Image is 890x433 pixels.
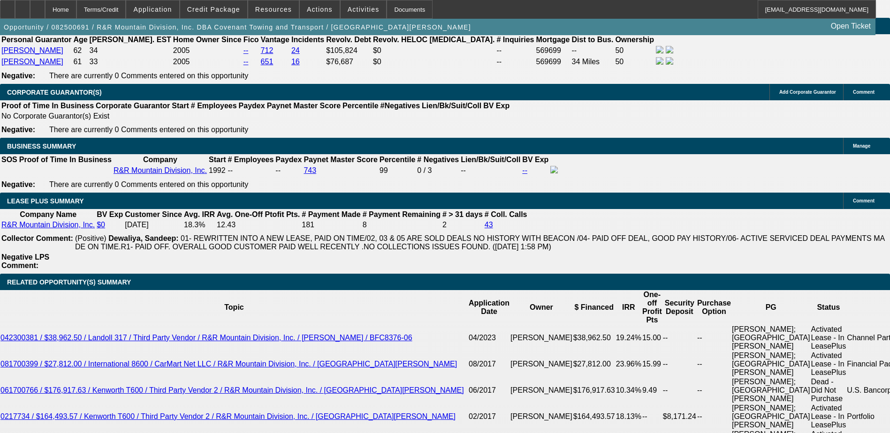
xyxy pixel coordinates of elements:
a: R&R Mountain Division, Inc. [1,221,95,229]
img: facebook-icon.png [656,46,663,53]
td: $105,824 [326,45,372,56]
b: Revolv. Debt [326,36,371,44]
span: Resources [255,6,292,13]
span: CORPORATE GUARANTOR(S) [7,89,102,96]
b: Paynet Master Score [267,102,341,110]
span: There are currently 0 Comments entered on this opportunity [49,180,248,188]
span: LEASE PLUS SUMMARY [7,197,84,205]
b: Age [73,36,87,44]
td: $38,962.50 [573,325,616,351]
td: Activated Lease - In LeasePlus [811,403,847,430]
a: [PERSON_NAME] [1,46,63,54]
b: [PERSON_NAME]. EST [90,36,171,44]
span: There are currently 0 Comments entered on this opportunity [49,126,248,134]
th: Owner [510,290,573,325]
td: 02/2017 [468,403,510,430]
td: 569699 [536,45,571,56]
b: Revolv. HELOC [MEDICAL_DATA]. [373,36,495,44]
b: BV Exp [97,210,123,218]
b: Vantage [261,36,289,44]
td: 1992 [208,165,226,176]
td: 34 Miles [571,57,614,67]
span: (Positive) [75,234,106,242]
td: 06/2017 [468,377,510,403]
b: Company Name [20,210,76,218]
b: Avg. IRR [184,210,215,218]
b: Ownership [615,36,654,44]
th: Status [811,290,847,325]
b: # Employees [228,156,274,164]
th: Proof of Time In Business [1,101,94,111]
th: PG [731,290,811,325]
th: Security Deposit [662,290,697,325]
td: No Corporate Guarantor(s) Exist [1,112,514,121]
b: Dist to Bus. [572,36,614,44]
img: linkedin-icon.png [666,57,673,65]
a: $0 [97,221,105,229]
span: Opportunity / 082500691 / R&R Mountain Division, Inc. DBA Covenant Towing and Transport / [GEOGRA... [4,23,471,31]
td: -- [697,325,731,351]
td: 08/2017 [468,351,510,377]
b: Collector Comment: [1,234,73,242]
b: Avg. One-Off Ptofit Pts. [217,210,300,218]
span: 2005 [173,58,190,66]
td: -- [662,377,697,403]
div: 99 [380,166,415,175]
b: Percentile [342,102,378,110]
button: Resources [248,0,299,18]
td: [PERSON_NAME]; [GEOGRAPHIC_DATA][PERSON_NAME] [731,377,811,403]
a: 0217734 / $164,493.57 / Kenworth T600 / Third Party Vendor 2 / R&R Mountain Division, Inc. / [GEO... [0,412,456,420]
td: [PERSON_NAME] [510,377,573,403]
a: 16 [291,58,300,66]
span: Comment [853,90,875,95]
a: 712 [261,46,274,54]
span: Manage [853,143,870,149]
a: 081700399 / $27,812.00 / International 8600 / CarMart Net LLC / R&R Mountain Division, Inc. / [GE... [0,360,457,368]
td: 15.99 [642,351,662,377]
b: Company [143,156,177,164]
b: # Inquiries [496,36,534,44]
td: [PERSON_NAME] [510,351,573,377]
b: # Negatives [417,156,459,164]
th: $ Financed [573,290,616,325]
span: Comment [853,198,875,203]
b: Paydex [239,102,265,110]
th: IRR [616,290,642,325]
button: Application [126,0,179,18]
td: -- [460,165,521,176]
b: Lien/Bk/Suit/Coll [461,156,520,164]
b: # Coll. Calls [485,210,527,218]
b: Paynet Master Score [304,156,377,164]
b: Negative: [1,180,35,188]
button: Credit Package [180,0,247,18]
td: 18.13% [616,403,642,430]
a: 43 [485,221,493,229]
td: $164,493.57 [573,403,616,430]
th: Purchase Option [697,290,731,325]
span: -- [228,166,233,174]
td: 04/2023 [468,325,510,351]
a: Open Ticket [827,18,875,34]
td: 2 [442,220,483,230]
button: Actions [300,0,340,18]
td: [PERSON_NAME]; [GEOGRAPHIC_DATA][PERSON_NAME] [731,351,811,377]
td: 50 [615,57,654,67]
td: $8,171.24 [662,403,697,430]
b: Dewaliya, Sandeep: [108,234,178,242]
td: 8 [362,220,441,230]
span: Add Corporate Guarantor [779,90,836,95]
span: There are currently 0 Comments entered on this opportunity [49,72,248,80]
span: BUSINESS SUMMARY [7,142,76,150]
span: 2005 [173,46,190,54]
img: linkedin-icon.png [666,46,673,53]
b: Negative: [1,72,35,80]
a: 24 [291,46,300,54]
td: 9.49 [642,377,662,403]
b: Start [172,102,189,110]
th: Application Date [468,290,510,325]
td: $76,687 [326,57,372,67]
td: -- [642,403,662,430]
td: 33 [89,57,172,67]
b: Negative: [1,126,35,134]
td: -- [697,351,731,377]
